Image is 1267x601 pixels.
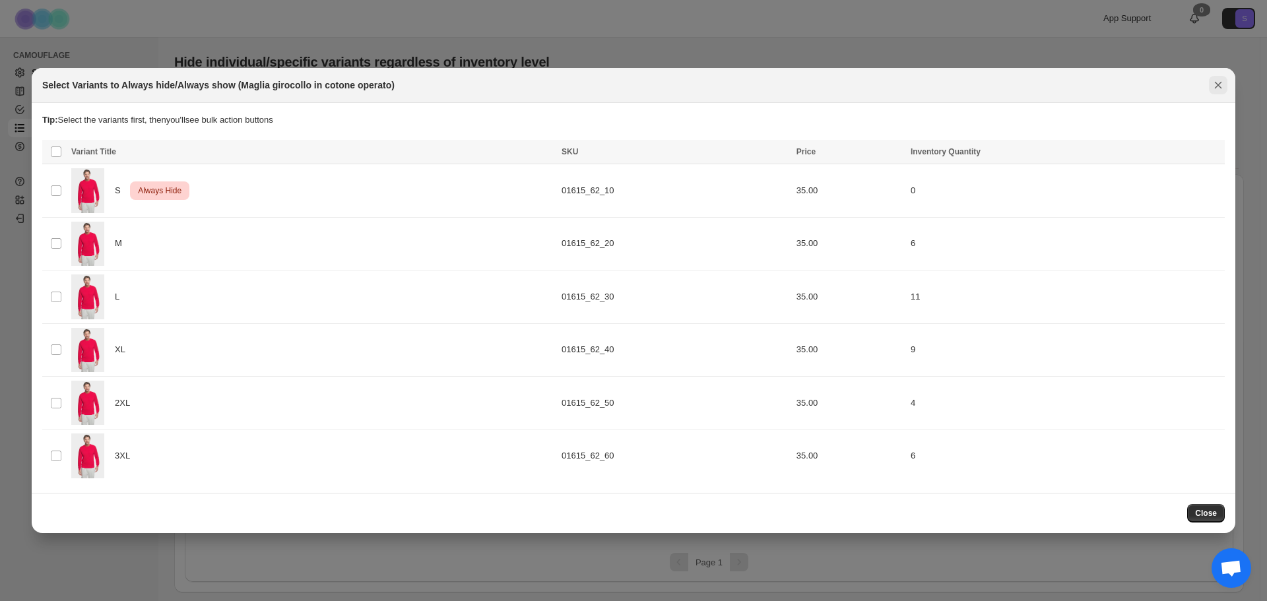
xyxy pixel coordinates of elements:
[1187,504,1225,522] button: Close
[71,433,104,478] img: 01615_62_c12b498144bb3e636ee09404418f82d2.jpg
[558,429,793,482] td: 01615_62_60
[907,270,1225,323] td: 11
[71,147,116,156] span: Variant Title
[71,168,104,212] img: 01615_62_c12b498144bb3e636ee09404418f82d2.jpg
[1195,508,1217,519] span: Close
[558,270,793,323] td: 01615_62_30
[115,290,127,303] span: L
[793,270,907,323] td: 35.00
[1209,76,1227,94] button: Close
[71,328,104,372] img: 01615_62_c12b498144bb3e636ee09404418f82d2.jpg
[907,164,1225,217] td: 0
[135,183,184,199] span: Always Hide
[558,376,793,429] td: 01615_62_50
[1212,548,1251,588] a: Aprire la chat
[793,217,907,270] td: 35.00
[907,429,1225,482] td: 6
[558,217,793,270] td: 01615_62_20
[115,237,129,250] span: M
[907,323,1225,376] td: 9
[42,79,395,92] h2: Select Variants to Always hide/Always show (Maglia girocollo in cotone operato)
[793,164,907,217] td: 35.00
[42,113,1225,127] p: Select the variants first, then you'll see bulk action buttons
[115,184,128,197] span: S
[115,396,137,410] span: 2XL
[558,323,793,376] td: 01615_62_40
[115,343,132,356] span: XL
[71,222,104,266] img: 01615_62_c12b498144bb3e636ee09404418f82d2.jpg
[793,429,907,482] td: 35.00
[793,323,907,376] td: 35.00
[911,147,981,156] span: Inventory Quantity
[907,217,1225,270] td: 6
[42,115,58,125] strong: Tip:
[558,164,793,217] td: 01615_62_10
[793,376,907,429] td: 35.00
[71,381,104,425] img: 01615_62_c12b498144bb3e636ee09404418f82d2.jpg
[796,147,816,156] span: Price
[907,376,1225,429] td: 4
[115,449,137,462] span: 3XL
[71,274,104,319] img: 01615_62_c12b498144bb3e636ee09404418f82d2.jpg
[562,147,578,156] span: SKU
